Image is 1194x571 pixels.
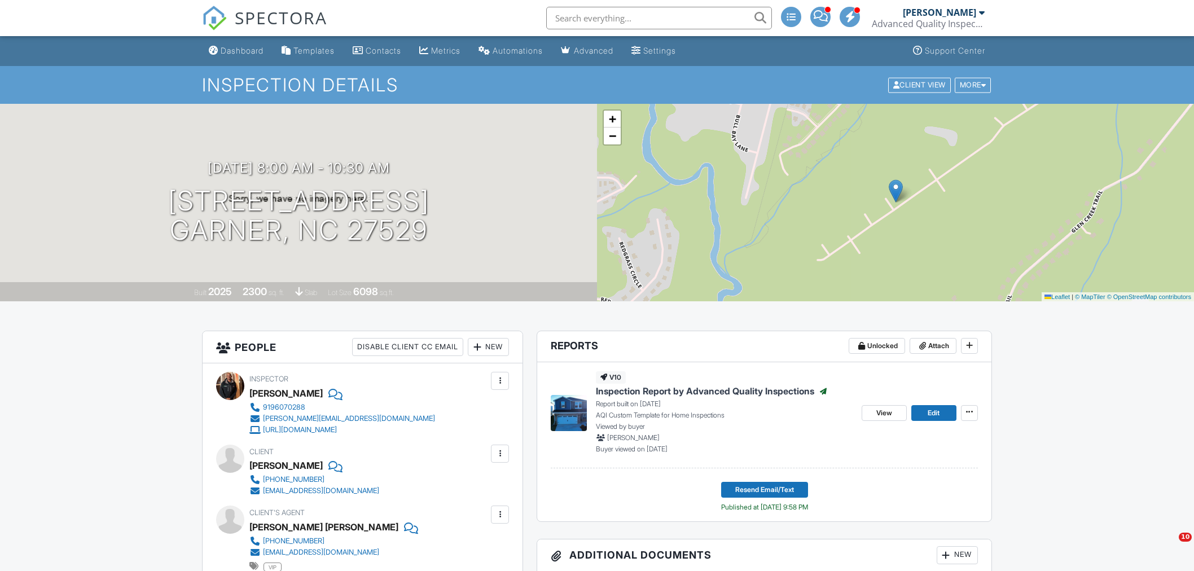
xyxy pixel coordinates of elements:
div: Client View [888,77,951,93]
span: Client's Agent [249,508,305,517]
a: Zoom in [604,111,621,128]
span: Client [249,447,274,456]
h1: Inspection Details [202,75,992,95]
span: sq.ft. [380,288,394,297]
h3: [DATE] 8:00 am - 10:30 am [208,160,390,175]
span: + [609,112,616,126]
span: slab [305,288,317,297]
a: [PERSON_NAME] [PERSON_NAME] [249,519,398,535]
div: Settings [643,46,676,55]
a: Support Center [908,41,990,62]
div: [URL][DOMAIN_NAME] [263,425,337,434]
div: More [955,77,991,93]
div: New [937,546,978,564]
div: 2025 [208,285,232,297]
div: [PERSON_NAME] [249,457,323,474]
div: New [468,338,509,356]
a: Zoom out [604,128,621,144]
div: Advanced [574,46,613,55]
span: Inspector [249,375,288,383]
h1: [STREET_ADDRESS] Garner, Nc 27529 [168,186,429,246]
a: Settings [627,41,681,62]
span: 10 [1179,533,1192,542]
h3: People [203,331,523,363]
span: | [1072,293,1073,300]
span: sq. ft. [269,288,284,297]
img: Marker [889,179,903,203]
a: [PHONE_NUMBER] [249,474,379,485]
div: Templates [293,46,335,55]
div: Automations [493,46,543,55]
div: Contacts [366,46,401,55]
img: The Best Home Inspection Software - Spectora [202,6,227,30]
a: SPECTORA [202,15,327,39]
a: Metrics [415,41,465,62]
a: [PERSON_NAME][EMAIL_ADDRESS][DOMAIN_NAME] [249,413,435,424]
span: Built [194,288,207,297]
a: [URL][DOMAIN_NAME] [249,424,435,436]
a: Templates [277,41,339,62]
iframe: Intercom live chat [1156,533,1183,560]
div: Support Center [925,46,985,55]
a: [PHONE_NUMBER] [249,535,409,547]
div: Metrics [431,46,460,55]
a: 9196070288 [249,402,435,413]
div: [PHONE_NUMBER] [263,537,324,546]
div: 9196070288 [263,403,305,412]
div: [PERSON_NAME] [249,385,323,402]
a: Leaflet [1044,293,1070,300]
a: © MapTiler [1075,293,1105,300]
input: Search everything... [546,7,772,29]
div: [PERSON_NAME][EMAIL_ADDRESS][DOMAIN_NAME] [263,414,435,423]
a: Advanced [556,41,618,62]
a: Dashboard [204,41,268,62]
a: Contacts [348,41,406,62]
div: [EMAIL_ADDRESS][DOMAIN_NAME] [263,486,379,495]
div: Dashboard [221,46,264,55]
a: Automations (Advanced) [474,41,547,62]
div: [PHONE_NUMBER] [263,475,324,484]
span: Lot Size [328,288,352,297]
div: Advanced Quality Inspections LLC [872,18,985,29]
div: Disable Client CC Email [352,338,463,356]
div: [PERSON_NAME] [903,7,976,18]
a: [EMAIL_ADDRESS][DOMAIN_NAME] [249,547,409,558]
div: 2300 [243,285,267,297]
span: − [609,129,616,143]
div: 6098 [353,285,378,297]
a: Client View [887,80,954,89]
a: [EMAIL_ADDRESS][DOMAIN_NAME] [249,485,379,497]
span: SPECTORA [235,6,327,29]
a: © OpenStreetMap contributors [1107,293,1191,300]
div: [EMAIL_ADDRESS][DOMAIN_NAME] [263,548,379,557]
